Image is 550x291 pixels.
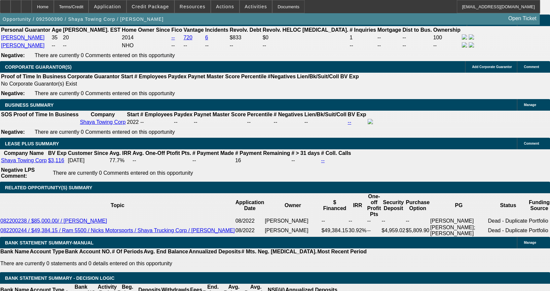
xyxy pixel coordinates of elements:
[1,158,47,163] a: Shaya Towing Corp
[0,261,367,267] p: There are currently 0 statements and 0 details entered on this opportunity
[211,0,239,13] button: Actions
[349,27,376,33] b: # Inquiries
[262,34,349,41] td: $0
[35,53,175,58] span: There are currently 0 Comments entered on this opportunity
[63,34,121,41] td: 20
[381,218,405,224] td: --
[63,42,121,49] td: --
[51,34,62,41] td: 35
[529,224,550,237] td: Portfolio
[268,74,296,79] b: #Negatives
[140,119,144,125] span: --
[91,112,115,117] b: Company
[367,218,382,224] td: --
[406,224,430,237] td: $5,809.90
[122,35,134,40] span: 2014
[122,27,170,33] b: Home Owner Since
[127,119,139,126] td: 2022
[29,248,65,255] th: Account Type
[430,224,488,237] td: [PERSON_NAME]; [PERSON_NAME]
[35,129,175,135] span: There are currently 0 Comments entered on this opportunity
[205,42,229,49] td: --
[1,53,25,58] b: Negative:
[109,157,131,164] td: 77.7%
[348,224,367,237] td: 30.92%
[122,42,170,49] td: NHO
[265,193,321,218] th: Owner
[406,193,430,218] th: Purchase Option
[241,74,266,79] b: Percentile
[402,42,432,49] td: --
[348,119,351,125] a: --
[192,157,234,164] td: --
[247,119,272,125] div: --
[304,119,347,126] td: --
[274,112,303,117] b: # Negatives
[216,4,234,9] span: Actions
[433,34,461,41] td: 100
[367,193,382,218] th: One-off Profit Pts
[291,157,320,164] td: --
[381,193,405,218] th: Security Deposit
[265,224,321,237] td: [PERSON_NAME]
[48,158,64,163] a: $3,116
[265,218,321,224] td: [PERSON_NAME]
[297,74,339,79] b: Lien/Bk/Suit/Coll
[235,218,265,224] td: 08/2022
[348,112,366,117] b: BV Exp
[63,27,121,33] b: [PERSON_NAME]. EST
[5,275,115,281] span: Bank Statement Summary - Decision Logic
[304,112,346,117] b: Lien/Bk/Suit/Coll
[67,157,108,164] td: [DATE]
[378,27,401,33] b: Mortgage
[368,119,373,124] img: facebook-icon.png
[321,224,348,237] td: $49,384.15
[235,193,265,218] th: Application Date
[235,150,290,156] b: # Payment Remaining
[65,248,112,255] th: Bank Account NO.
[132,150,191,156] b: Avg. One-Off Ptofit Pts.
[433,42,461,49] td: --
[402,34,432,41] td: --
[229,34,262,41] td: $833
[5,240,93,245] span: BANK STATEMENT SUMMARY-MANUAL
[140,112,173,117] b: # Employees
[247,112,272,117] b: Percentile
[524,103,536,107] span: Manage
[1,129,25,135] b: Negative:
[240,0,272,13] button: Activities
[262,42,349,49] td: --
[1,111,13,118] th: SOS
[51,42,62,49] td: --
[349,34,376,41] td: 1
[367,224,382,237] td: --
[230,27,261,33] b: Revolv. Debt
[193,150,234,156] b: # Payment Made
[529,193,550,218] th: Funding Source
[0,218,107,224] a: 082200238 / $85,000.00/ / [PERSON_NAME]
[433,27,460,33] b: Ownership
[174,119,193,126] td: --
[52,27,61,33] b: Age
[377,34,402,41] td: --
[127,112,139,117] b: Start
[245,4,267,9] span: Activities
[274,119,303,125] div: --
[377,42,402,49] td: --
[1,27,50,33] b: Personal Guarantor
[340,74,359,79] b: BV Exp
[121,74,133,79] b: Start
[174,112,193,117] b: Paydex
[348,193,367,218] th: IRR
[235,224,265,237] td: 08/2022
[4,150,44,156] b: Company Name
[0,228,235,233] a: 082200244 / $49,384.15 / Ram 5500 / Nicks Motorsports / Shaya Trucking Corp / [PERSON_NAME]
[524,65,539,69] span: Comment
[143,248,189,255] th: Avg. End Balance
[184,35,193,40] a: 720
[48,150,66,156] b: BV Exp
[205,27,228,33] b: Incidents
[291,150,320,156] b: # > 31 days
[524,241,536,244] span: Manage
[1,35,45,40] a: [PERSON_NAME]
